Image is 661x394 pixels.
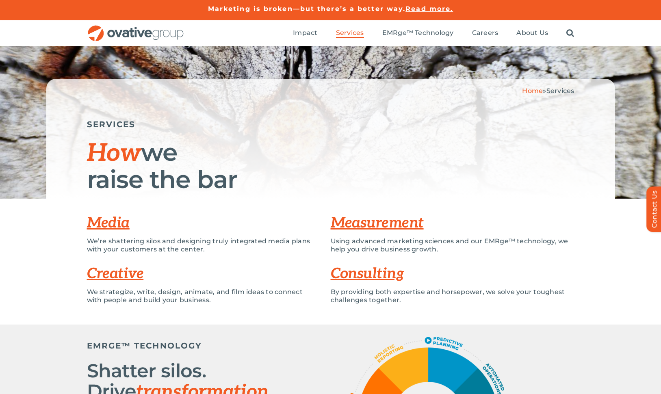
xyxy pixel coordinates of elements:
[87,237,319,253] p: We’re shattering silos and designing truly integrated media plans with your customers at the center.
[405,5,453,13] a: Read more.
[87,341,282,351] h5: EMRGE™ TECHNOLOGY
[336,29,364,37] span: Services
[546,87,574,95] span: Services
[331,265,404,283] a: Consulting
[331,288,574,304] p: By providing both expertise and horsepower, we solve your toughest challenges together.
[566,29,574,38] a: Search
[336,29,364,38] a: Services
[87,288,319,304] p: We strategize, write, design, animate, and film ideas to connect with people and build your busin...
[516,29,548,37] span: About Us
[87,265,144,283] a: Creative
[208,5,406,13] a: Marketing is broken—but there’s a better way.
[293,29,317,37] span: Impact
[382,29,454,37] span: EMRge™ Technology
[87,119,574,129] h5: SERVICES
[293,29,317,38] a: Impact
[331,237,574,253] p: Using advanced marketing sciences and our EMRge™ technology, we help you drive business growth.
[87,139,141,168] span: How
[516,29,548,38] a: About Us
[382,29,454,38] a: EMRge™ Technology
[522,87,574,95] span: »
[522,87,543,95] a: Home
[87,214,130,232] a: Media
[331,214,424,232] a: Measurement
[87,24,184,32] a: OG_Full_horizontal_RGB
[87,139,574,193] h1: we raise the bar
[472,29,498,37] span: Careers
[293,20,574,46] nav: Menu
[472,29,498,38] a: Careers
